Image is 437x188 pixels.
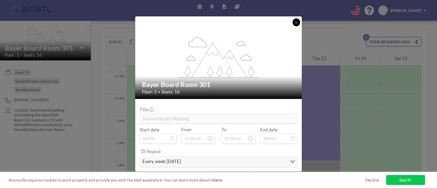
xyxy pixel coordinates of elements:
[142,89,157,95] span: Floor: 3
[158,90,160,94] span: •
[147,149,161,154] label: Repeat
[365,177,379,183] a: Decline
[140,107,153,112] label: Title
[386,175,425,185] a: Got it!
[222,127,226,132] label: To
[183,158,286,166] input: Search for option
[213,177,223,183] a: here.
[161,89,180,95] span: Seats: 16
[9,177,365,183] span: Roomzilla requires cookies to work properly and provide you with the best experience. You can lea...
[140,127,159,132] label: Start date
[142,81,296,89] h2: Bayer Board Room 301
[141,158,182,166] span: every week [DATE]
[260,127,278,132] label: End date
[140,157,297,167] div: Search for option
[181,127,192,132] label: From
[217,129,219,141] span: -
[140,114,297,124] input: (No title)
